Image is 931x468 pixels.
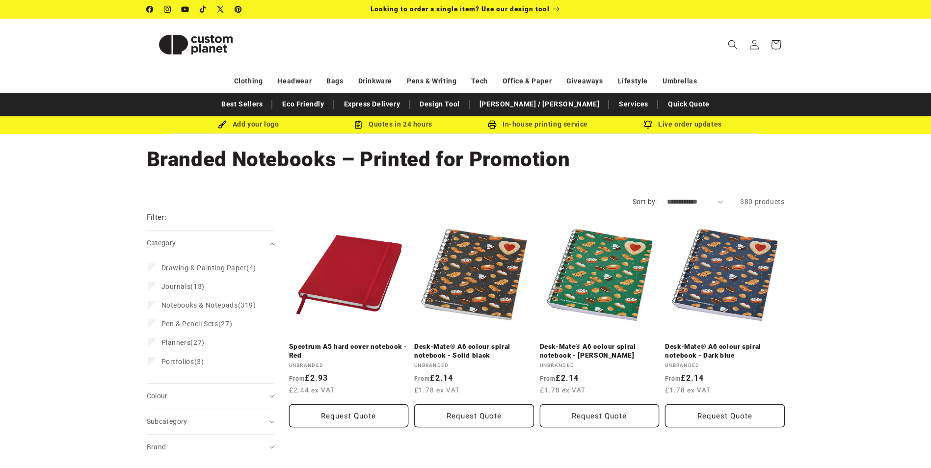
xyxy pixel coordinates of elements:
summary: Subcategory (0 selected) [147,409,274,434]
h2: Filter: [147,212,167,223]
span: Portfolios [161,358,194,365]
a: Drinkware [358,73,392,90]
a: Best Sellers [216,96,267,113]
span: Planners [161,338,191,346]
a: Bags [326,73,343,90]
span: (319) [161,301,256,310]
a: Desk-Mate® A6 colour spiral notebook - Dark blue [665,342,785,360]
a: Desk-Mate® A6 colour spiral notebook - [PERSON_NAME] [540,342,660,360]
img: Brush Icon [218,120,227,129]
img: Order Updates Icon [354,120,363,129]
a: [PERSON_NAME] / [PERSON_NAME] [475,96,604,113]
a: Services [614,96,653,113]
a: Express Delivery [339,96,405,113]
a: Clothing [234,73,263,90]
div: In-house printing service [466,118,611,130]
summary: Brand (0 selected) [147,435,274,460]
a: Headwear [277,73,312,90]
button: Request Quote [540,404,660,427]
span: Subcategory [147,417,187,425]
div: Live order updates [611,118,755,130]
div: Quotes in 24 hours [321,118,466,130]
a: Pens & Writing [407,73,456,90]
span: 380 products [740,198,784,206]
img: Order updates [643,120,652,129]
h1: Branded Notebooks – Printed for Promotion [147,146,785,173]
label: Sort by: [633,198,657,206]
button: Request Quote [289,404,409,427]
a: Spectrum A5 hard cover notebook - Red [289,342,409,360]
a: Eco Friendly [277,96,329,113]
summary: Search [722,34,744,55]
span: (13) [161,282,205,291]
span: (27) [161,319,233,328]
span: Brand [147,443,166,451]
img: In-house printing [488,120,497,129]
span: Colour [147,392,168,400]
a: Desk-Mate® A6 colour spiral notebook - Solid black [414,342,534,360]
a: Office & Paper [503,73,552,90]
a: Lifestyle [618,73,648,90]
div: Add your logo [176,118,321,130]
button: Request Quote [665,404,785,427]
span: Pen & Pencil Sets [161,320,218,328]
a: Umbrellas [663,73,697,90]
span: Drawing & Painting Paper [161,264,246,272]
a: Tech [471,73,487,90]
a: Giveaways [566,73,603,90]
span: Journals [161,283,191,290]
span: Notebooks & Notepads [161,301,238,309]
button: Request Quote [414,404,534,427]
a: Quick Quote [663,96,715,113]
summary: Colour (0 selected) [147,384,274,409]
summary: Category (0 selected) [147,231,274,256]
a: Custom Planet [143,19,248,70]
span: (3) [161,357,204,366]
span: Category [147,239,176,247]
img: Custom Planet [147,23,245,67]
span: (4) [161,263,256,272]
span: Looking to order a single item? Use our design tool [371,5,550,13]
span: (27) [161,338,205,347]
a: Design Tool [415,96,465,113]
